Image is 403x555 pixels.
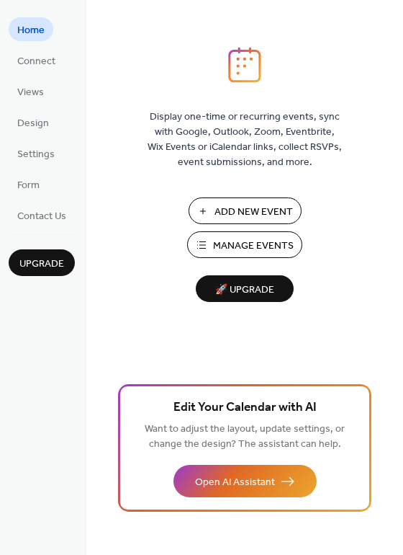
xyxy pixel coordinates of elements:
[19,257,64,272] span: Upgrade
[17,178,40,193] span: Form
[9,203,75,227] a: Contact Us
[9,79,53,103] a: Views
[17,54,55,69] span: Connect
[145,419,345,454] span: Want to adjust the layout, update settings, or change the design? The assistant can help.
[213,239,294,254] span: Manage Events
[195,475,275,490] span: Open AI Assistant
[9,17,53,41] a: Home
[9,172,48,196] a: Form
[17,209,66,224] span: Contact Us
[228,47,261,83] img: logo_icon.svg
[17,147,55,162] span: Settings
[189,197,302,224] button: Add New Event
[187,231,302,258] button: Manage Events
[17,116,49,131] span: Design
[214,205,293,220] span: Add New Event
[9,48,64,72] a: Connect
[17,23,45,38] span: Home
[9,110,58,134] a: Design
[17,85,44,100] span: Views
[204,280,285,300] span: 🚀 Upgrade
[9,249,75,276] button: Upgrade
[173,465,317,497] button: Open AI Assistant
[173,398,317,418] span: Edit Your Calendar with AI
[148,110,342,170] span: Display one-time or recurring events, sync with Google, Outlook, Zoom, Eventbrite, Wix Events or ...
[196,275,294,302] button: 🚀 Upgrade
[9,141,63,165] a: Settings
